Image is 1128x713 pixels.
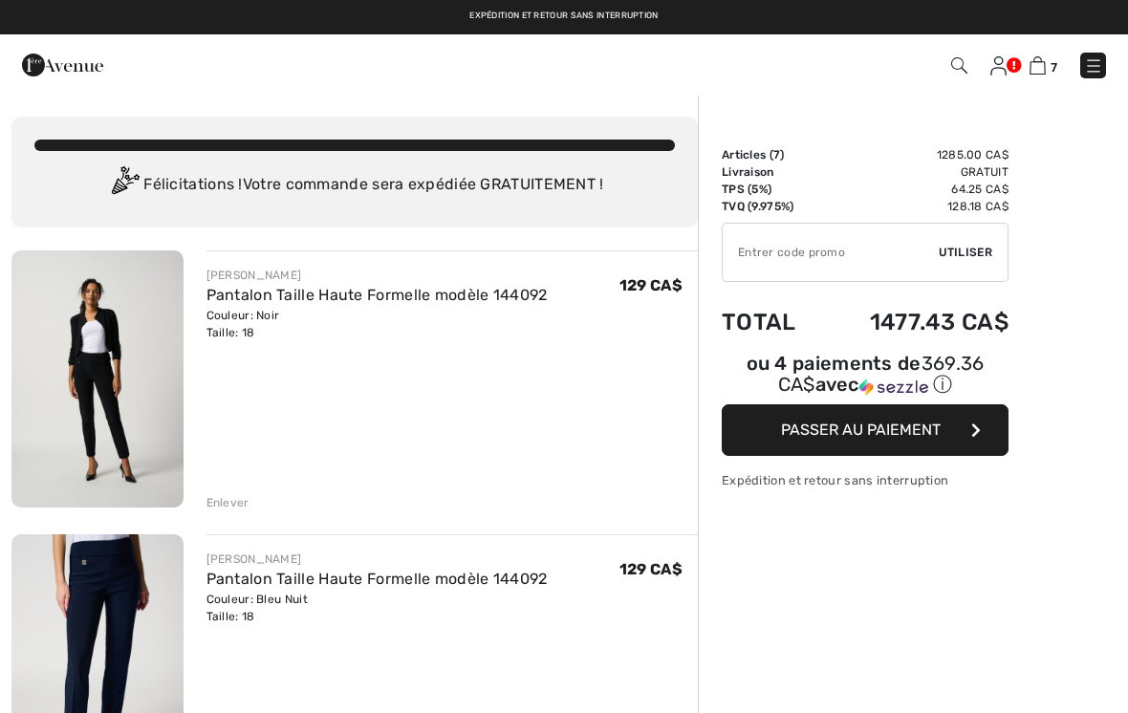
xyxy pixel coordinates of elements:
span: 129 CA$ [619,560,683,578]
td: 64.25 CA$ [821,181,1009,198]
span: 129 CA$ [619,276,683,294]
td: TPS (5%) [722,181,821,198]
img: Pantalon Taille Haute Formelle modèle 144092 [11,250,184,508]
a: Pantalon Taille Haute Formelle modèle 144092 [206,286,548,304]
td: 1477.43 CA$ [821,290,1009,355]
td: TVQ (9.975%) [722,198,821,215]
div: Félicitations ! Votre commande sera expédiée GRATUITEMENT ! [34,166,675,205]
img: Sezzle [859,378,928,396]
div: Expédition et retour sans interruption [722,471,1009,489]
a: 7 [1030,54,1057,76]
img: Panier d'achat [1030,56,1046,75]
img: Menu [1084,56,1103,76]
div: Couleur: Noir Taille: 18 [206,307,548,341]
td: Articles ( ) [722,146,821,163]
input: Code promo [723,224,939,281]
div: ou 4 paiements de avec [722,355,1009,398]
div: ou 4 paiements de369.36 CA$avecSezzle Cliquez pour en savoir plus sur Sezzle [722,355,1009,404]
a: Pantalon Taille Haute Formelle modèle 144092 [206,570,548,588]
img: 1ère Avenue [22,46,103,84]
div: Enlever [206,494,249,511]
img: Recherche [951,57,967,74]
div: Couleur: Bleu Nuit Taille: 18 [206,591,548,625]
a: 1ère Avenue [22,54,103,73]
span: 7 [773,148,780,162]
span: 369.36 CA$ [778,352,985,396]
td: Gratuit [821,163,1009,181]
td: 128.18 CA$ [821,198,1009,215]
span: 7 [1051,60,1057,75]
img: Congratulation2.svg [105,166,143,205]
td: Total [722,290,821,355]
div: [PERSON_NAME] [206,267,548,284]
div: [PERSON_NAME] [206,551,548,568]
span: Passer au paiement [781,421,941,439]
button: Passer au paiement [722,404,1009,456]
span: Utiliser [939,244,992,261]
td: Livraison [722,163,821,181]
img: Mes infos [990,56,1007,76]
td: 1285.00 CA$ [821,146,1009,163]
